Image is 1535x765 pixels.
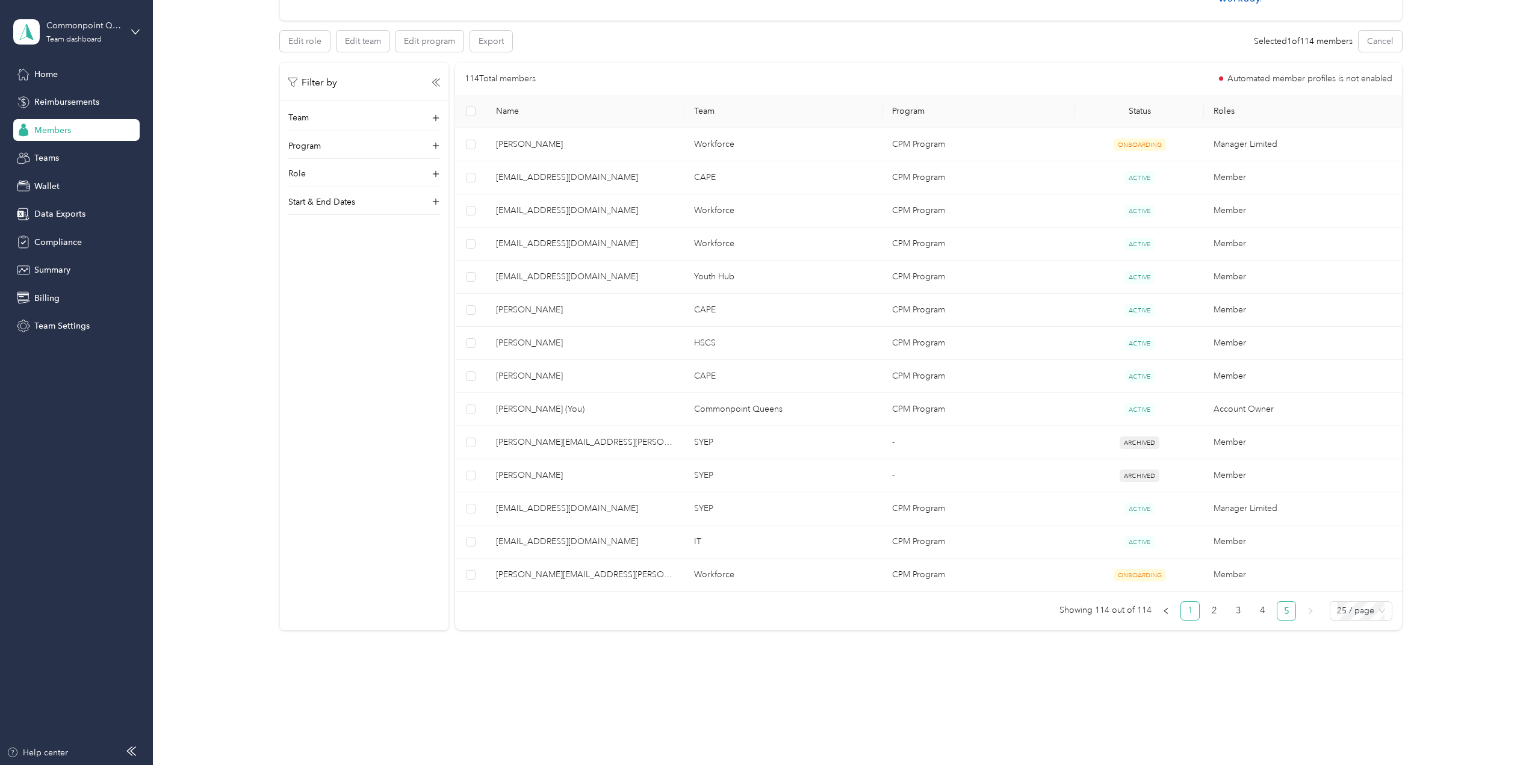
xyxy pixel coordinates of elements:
li: 2 [1205,601,1224,621]
span: [EMAIL_ADDRESS][DOMAIN_NAME] [496,535,675,548]
li: 1 [1180,601,1200,621]
td: CPM Program [882,161,1076,194]
td: CPM Program [882,228,1076,261]
th: Team [684,95,882,128]
td: tashauna.caraway@commonpoint.org [486,559,684,592]
td: CAPE [684,161,882,194]
div: Page Size [1330,601,1392,621]
th: Status [1075,95,1204,128]
a: 1 [1181,602,1199,620]
span: ACTIVE [1124,304,1155,317]
th: Name [486,95,684,128]
span: ACTIVE [1124,172,1155,184]
td: Commonpoint Queens [684,393,882,426]
button: left [1156,601,1176,621]
td: Member [1204,459,1402,492]
td: Member [1204,360,1402,393]
td: bsmith@commonpoint.org [486,261,684,294]
td: Member [1204,327,1402,360]
td: Manager Limited [1204,128,1402,161]
span: Automated member profiles is not enabled [1227,75,1392,83]
td: edelaisla@commonpoint.org [486,525,684,559]
button: right [1301,601,1320,621]
td: akayhenriques@commonpoint.org [486,161,684,194]
td: SYEP [684,459,882,492]
td: Workforce [684,128,882,161]
td: Account Owner [1204,393,1402,426]
td: Manager Limited [1204,492,1402,525]
td: CPM Program [882,393,1076,426]
td: CPM Program [882,559,1076,592]
th: Roles [1204,95,1402,128]
span: [EMAIL_ADDRESS][DOMAIN_NAME] [496,204,675,217]
span: [PERSON_NAME] [496,138,675,151]
td: kross@commonpoint.org [486,194,684,228]
td: Shanice Mobley [486,294,684,327]
span: ONBOARDING [1114,138,1166,151]
a: 5 [1277,602,1295,620]
td: Member [1204,161,1402,194]
td: Brynn Mccormick [486,128,684,161]
a: 4 [1253,602,1271,620]
span: [EMAIL_ADDRESS][DOMAIN_NAME] [496,237,675,250]
td: Sofia Rago [486,327,684,360]
td: Member [1204,294,1402,327]
span: [PERSON_NAME] [496,303,675,317]
span: Reimbursements [34,96,99,108]
li: 4 [1253,601,1272,621]
p: 114 Total members [465,72,536,85]
button: Help center [7,746,68,759]
td: CPM Program [882,128,1076,161]
div: Commonpoint Queens [46,19,122,32]
td: SYEP [684,492,882,525]
span: [EMAIL_ADDRESS][DOMAIN_NAME] [496,502,675,515]
span: ACTIVE [1124,337,1155,350]
span: [PERSON_NAME] [496,469,675,482]
span: [PERSON_NAME] [496,370,675,383]
td: Zachary Ortiz [486,459,684,492]
td: CAPE [684,360,882,393]
div: Selected 1 of 114 members [1254,35,1353,48]
td: Workforce [684,228,882,261]
span: Members [34,124,71,137]
td: mramoslopez@commonpoint.org [486,228,684,261]
p: Start & End Dates [288,196,355,208]
span: [EMAIL_ADDRESS][DOMAIN_NAME] [496,171,675,184]
p: Role [288,167,306,180]
a: 3 [1229,602,1247,620]
a: 2 [1205,602,1223,620]
button: Edit role [280,31,330,52]
span: ACTIVE [1124,503,1155,515]
span: left [1162,607,1170,615]
span: [EMAIL_ADDRESS][DOMAIN_NAME] [496,270,675,283]
span: Wallet [34,180,60,193]
p: Program [288,140,321,152]
p: Filter by [288,75,337,90]
td: CPM Program [882,525,1076,559]
span: Name [496,106,675,116]
span: ACTIVE [1124,271,1155,283]
button: Edit team [336,31,389,52]
td: - [882,459,1076,492]
span: [PERSON_NAME][EMAIL_ADDRESS][PERSON_NAME][DOMAIN_NAME] [496,568,675,581]
span: 25 / page [1337,602,1385,620]
td: CPM Program [882,294,1076,327]
td: Workforce [684,559,882,592]
span: ARCHIVED [1120,469,1159,482]
button: Edit program [395,31,464,52]
td: Member [1204,261,1402,294]
td: Jason Rok (You) [486,393,684,426]
span: ACTIVE [1124,238,1155,250]
td: Youth Hub [684,261,882,294]
span: [PERSON_NAME] [496,336,675,350]
span: [PERSON_NAME][EMAIL_ADDRESS][PERSON_NAME][DOMAIN_NAME] [496,436,675,449]
p: Team [288,111,309,124]
span: Showing 114 out of 114 [1059,601,1152,619]
span: Billing [34,292,60,305]
td: Member [1204,228,1402,261]
li: 3 [1229,601,1248,621]
td: CPM Program [882,261,1076,294]
td: - [882,426,1076,459]
li: Next Page [1301,601,1320,621]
